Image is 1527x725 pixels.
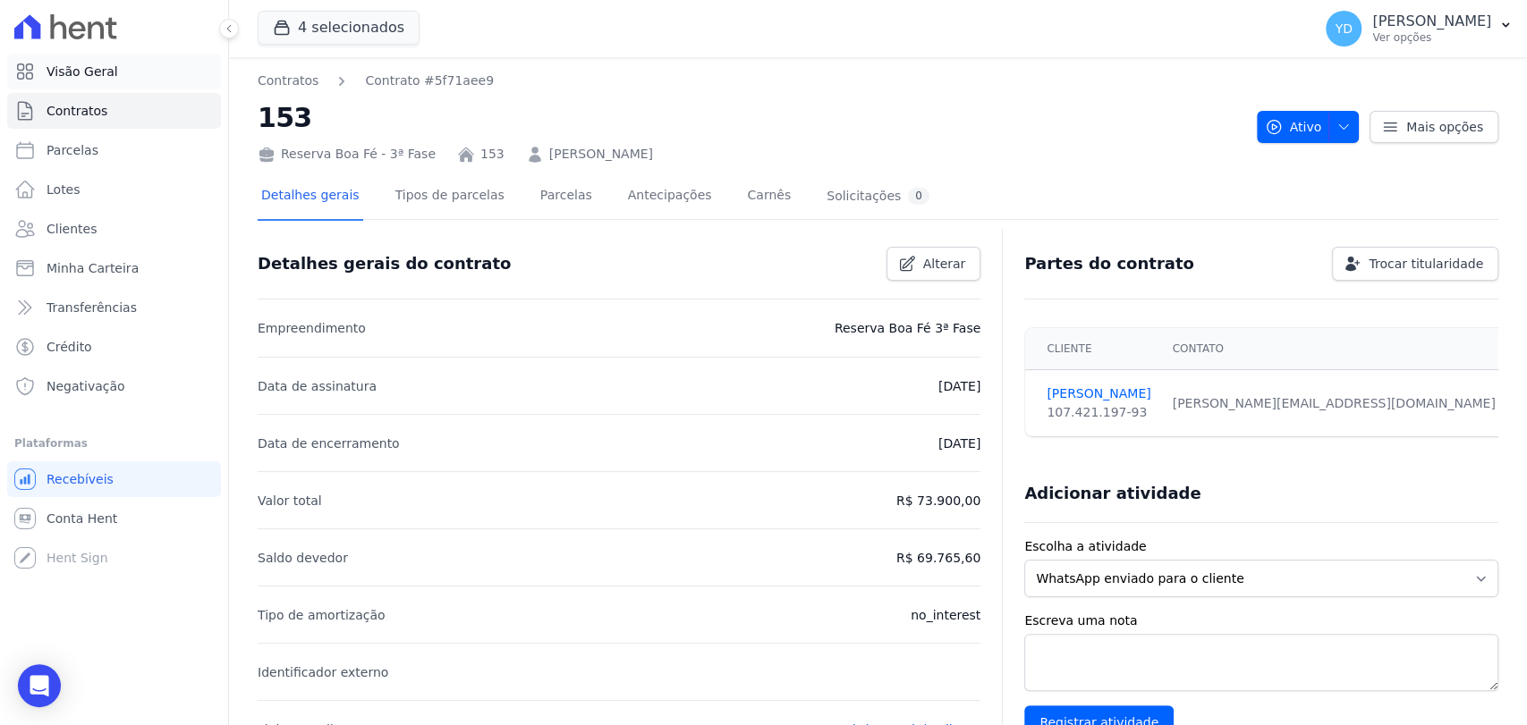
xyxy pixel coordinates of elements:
[1369,255,1483,273] span: Trocar titularidade
[1173,394,1514,413] div: [PERSON_NAME][EMAIL_ADDRESS][DOMAIN_NAME]
[258,72,318,90] a: Contratos
[7,172,221,207] a: Lotes
[7,329,221,365] a: Crédito
[1024,483,1200,504] h3: Adicionar atividade
[1370,111,1498,143] a: Mais opções
[835,317,980,339] p: Reserva Boa Fé 3ª Fase
[47,63,118,80] span: Visão Geral
[1372,30,1491,45] p: Ver opções
[47,181,81,198] span: Lotes
[1024,253,1194,274] h3: Partes do contrato
[923,255,966,273] span: Alterar
[365,72,494,90] a: Contrato #5f71aee9
[743,173,794,221] a: Carnês
[47,377,125,395] span: Negativação
[1024,537,1498,556] label: Escolha a atividade
[537,173,596,221] a: Parcelas
[14,433,214,454] div: Plataformas
[258,433,400,454] p: Data de encerramento
[7,54,221,89] a: Visão Geral
[1257,111,1360,143] button: Ativo
[258,375,377,397] p: Data de assinatura
[258,72,1243,90] nav: Breadcrumb
[823,173,933,221] a: Solicitações0
[1265,111,1322,143] span: Ativo
[624,173,716,221] a: Antecipações
[7,290,221,325] a: Transferências
[258,253,511,274] h3: Detalhes gerais do contrato
[7,93,221,129] a: Contratos
[1406,118,1483,136] span: Mais opções
[896,490,980,511] p: R$ 73.900,00
[47,470,114,488] span: Recebíveis
[47,141,98,159] span: Parcelas
[258,547,348,569] p: Saldo devedor
[258,317,366,339] p: Empreendimento
[1335,22,1352,35] span: YD
[1025,328,1161,370] th: Cliente
[392,173,508,221] a: Tipos de parcelas
[258,490,322,511] p: Valor total
[1024,611,1498,630] label: Escreva uma nota
[258,11,420,45] button: 4 selecionados
[258,72,494,90] nav: Breadcrumb
[47,220,97,238] span: Clientes
[7,250,221,286] a: Minha Carteira
[7,368,221,404] a: Negativação
[827,188,929,205] div: Solicitações
[47,510,117,527] span: Conta Hent
[1372,13,1491,30] p: [PERSON_NAME]
[7,211,221,247] a: Clientes
[938,433,980,454] p: [DATE]
[258,97,1243,138] h2: 153
[1332,247,1498,281] a: Trocar titularidade
[47,259,139,277] span: Minha Carteira
[7,501,221,536] a: Conta Hent
[7,461,221,497] a: Recebíveis
[1047,403,1150,422] div: 107.421.197-93
[258,173,363,221] a: Detalhes gerais
[7,132,221,168] a: Parcelas
[258,604,386,626] p: Tipo de amortização
[887,247,981,281] a: Alterar
[911,604,980,626] p: no_interest
[47,102,107,120] span: Contratos
[549,145,653,164] a: [PERSON_NAME]
[258,145,436,164] div: Reserva Boa Fé - 3ª Fase
[258,662,388,683] p: Identificador externo
[47,299,137,316] span: Transferências
[480,145,505,164] a: 153
[1047,384,1150,403] a: [PERSON_NAME]
[896,547,980,569] p: R$ 69.765,60
[908,188,929,205] div: 0
[1162,328,1524,370] th: Contato
[1311,4,1527,54] button: YD [PERSON_NAME] Ver opções
[18,664,61,707] div: Open Intercom Messenger
[47,338,92,356] span: Crédito
[938,375,980,397] p: [DATE]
